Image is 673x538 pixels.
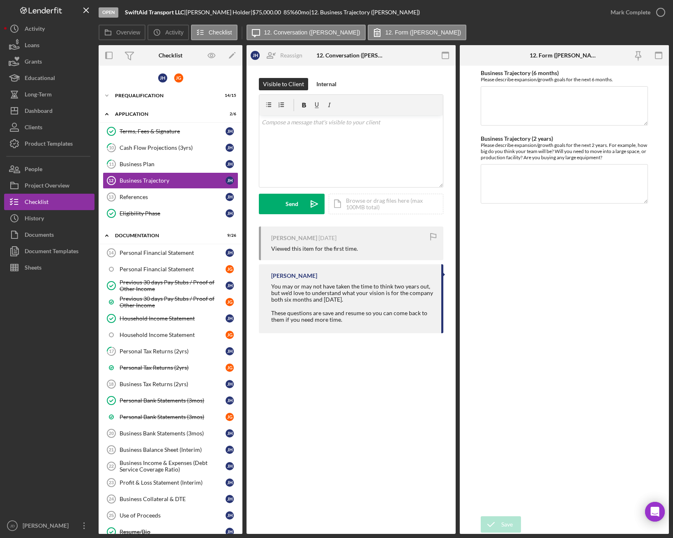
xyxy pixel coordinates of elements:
[501,516,513,533] div: Save
[251,51,260,60] div: J H
[316,78,336,90] div: Internal
[226,495,234,503] div: J H
[226,176,234,185] div: J H
[226,209,234,217] div: J H
[226,314,234,323] div: J H
[109,431,114,436] tspan: 20
[116,29,140,36] label: Overview
[316,52,386,59] div: 12. Conversation ([PERSON_NAME])
[385,29,461,36] label: 12. Form ([PERSON_NAME])
[645,502,665,522] div: Open Intercom Messenger
[221,93,236,98] div: 14 / 15
[120,397,226,404] div: Personal Bank Statements (3mos)
[103,140,238,156] a: 10Cash Flow Projections (3yrs)JH
[120,210,226,217] div: Eligibility Phase
[103,392,238,409] a: Personal Bank Statements (3mos)JH
[226,429,234,437] div: J H
[4,86,94,103] button: Long-Term
[4,103,94,119] a: Dashboard
[158,73,167,82] div: J H
[226,528,234,536] div: J H
[103,205,238,222] a: Eligibility PhaseJH
[481,69,559,76] label: Business Trajectory (6 months)
[280,47,302,64] div: Reassign
[109,513,114,518] tspan: 25
[109,447,114,452] tspan: 21
[4,53,94,70] button: Grants
[10,524,15,528] text: JD
[103,409,238,425] a: Personal Bank Statements (3mos)JG
[25,53,42,72] div: Grants
[120,348,226,355] div: Personal Tax Returns (2yrs)
[148,25,189,40] button: Activity
[226,462,234,470] div: J H
[120,144,226,151] div: Cash Flow Projections (3yrs)
[263,78,304,90] div: Visible to Client
[226,298,234,306] div: J G
[4,227,94,243] button: Documents
[4,517,94,534] button: JD[PERSON_NAME]
[115,93,216,98] div: Prequalification
[120,194,226,200] div: References
[271,235,317,241] div: [PERSON_NAME]
[226,127,234,135] div: J H
[25,70,55,88] div: Educational
[4,161,94,177] button: People
[4,210,94,227] a: History
[25,243,78,261] div: Document Templates
[226,511,234,520] div: J H
[226,478,234,487] div: J H
[4,70,94,86] a: Educational
[25,161,42,179] div: People
[209,29,232,36] label: Checklist
[99,7,118,18] div: Open
[271,310,433,323] div: These questions are save and resume so you can come back to them if you need more time.
[174,73,183,82] div: J G
[25,135,73,154] div: Product Templates
[226,265,234,273] div: J G
[226,282,234,290] div: J H
[103,359,238,376] a: Personal Tax Returns (2yrs)JG
[226,396,234,405] div: J H
[295,9,309,16] div: 60 mo
[226,380,234,388] div: J H
[103,310,238,327] a: Household Income StatementJH
[4,21,94,37] button: Activity
[109,161,114,167] tspan: 11
[120,279,226,292] div: Previous 30 days Pay Stubs / Proof of Other Income
[226,249,234,257] div: J H
[25,194,48,212] div: Checklist
[191,25,237,40] button: Checklist
[103,491,238,507] a: 24Business Collateral & DTEJH
[120,430,226,437] div: Business Bank Statements (3mos)
[264,29,360,36] label: 12. Conversation ([PERSON_NAME])
[109,480,114,485] tspan: 23
[120,529,226,535] div: Resume/Bio
[109,145,114,150] tspan: 10
[103,376,238,392] a: 18Business Tax Returns (2yrs)JH
[226,446,234,454] div: J H
[226,193,234,201] div: J H
[4,243,94,259] button: Document Templates
[226,347,234,355] div: J H
[125,9,184,16] b: SwiftAid Transport LLC
[226,413,234,421] div: J G
[125,9,186,16] div: |
[186,9,252,16] div: [PERSON_NAME] Holder |
[25,210,44,229] div: History
[120,128,226,135] div: Terms, Fees & Signature
[25,177,69,196] div: Project Overview
[103,442,238,458] a: 21Business Balance Sheet (Interim)JH
[481,142,648,160] div: Please describe expansion/growth goals for the next 2 years. For example, how big do you think yo...
[103,327,238,343] a: Household Income StatementJG
[4,135,94,152] a: Product Templates
[120,460,226,473] div: Business Income & Expenses (Debt Service Coverage Ratio)
[309,9,420,16] div: | 12. Business Trajectory ([PERSON_NAME])
[120,479,226,486] div: Profit & Loss Statement (Interim)
[271,245,358,252] div: Viewed this item for the first time.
